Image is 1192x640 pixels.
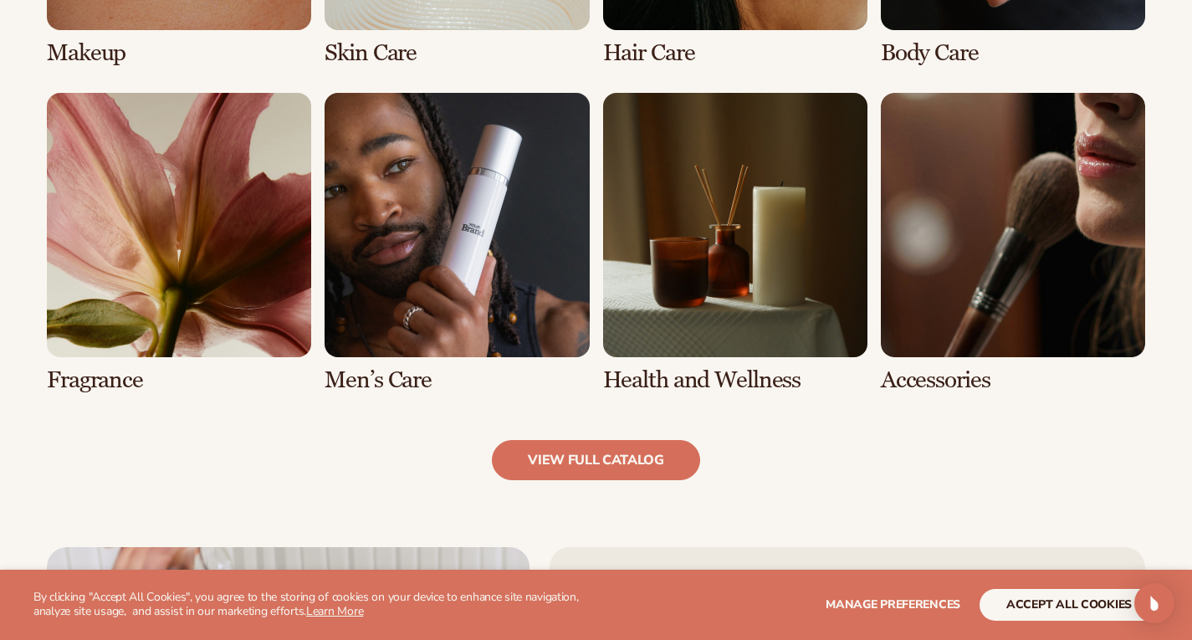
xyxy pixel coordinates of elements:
button: Manage preferences [826,589,960,621]
div: 8 / 8 [881,93,1145,393]
div: 6 / 8 [325,93,589,393]
div: 7 / 8 [603,93,867,393]
div: 5 / 8 [47,93,311,393]
button: accept all cookies [980,589,1159,621]
span: Manage preferences [826,596,960,612]
h3: Body Care [881,40,1145,66]
a: Learn More [306,603,363,619]
h3: Hair Care [603,40,867,66]
h3: Skin Care [325,40,589,66]
div: Open Intercom Messenger [1134,583,1174,623]
h3: Makeup [47,40,311,66]
p: By clicking "Accept All Cookies", you agree to the storing of cookies on your device to enhance s... [33,591,617,619]
a: view full catalog [492,440,700,480]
